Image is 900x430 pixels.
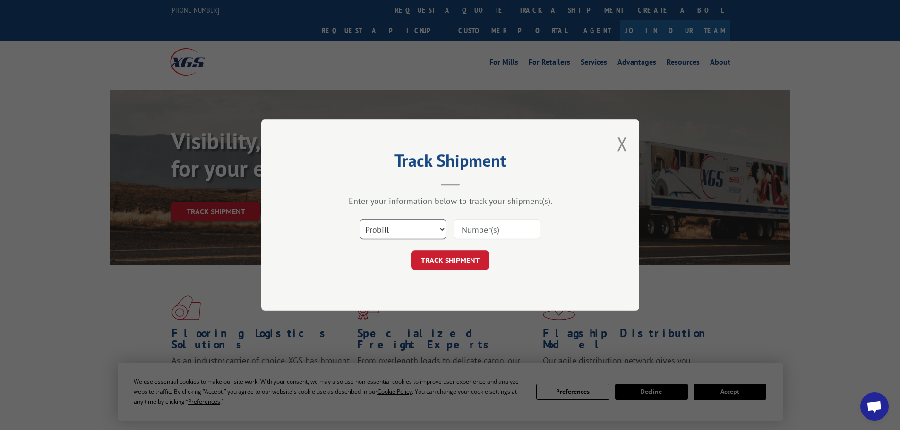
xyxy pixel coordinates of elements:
[617,131,627,156] button: Close modal
[860,392,889,421] div: Open chat
[411,250,489,270] button: TRACK SHIPMENT
[309,195,592,206] div: Enter your information below to track your shipment(s).
[454,219,540,239] input: Number(s)
[309,154,592,172] h2: Track Shipment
